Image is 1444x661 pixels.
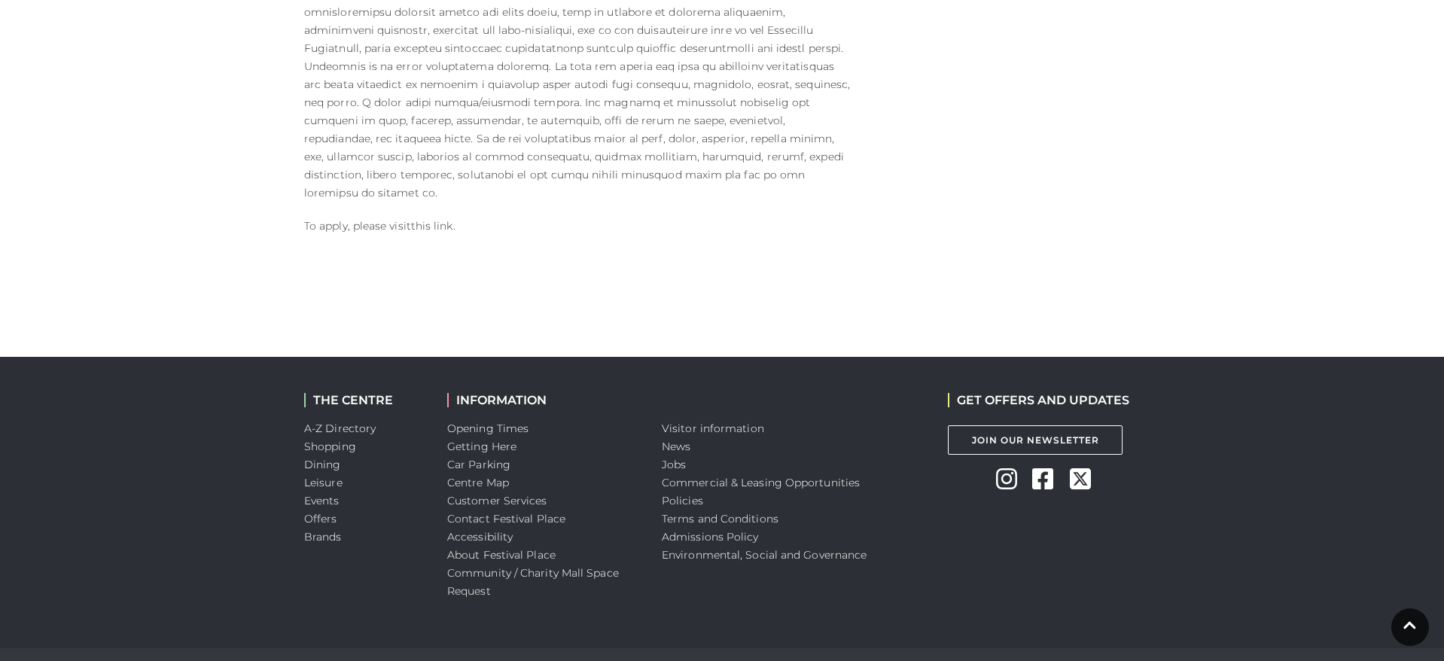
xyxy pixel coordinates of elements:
a: Commercial & Leasing Opportunities [662,476,860,489]
a: Policies [662,494,703,507]
a: Events [304,494,340,507]
a: Brands [304,530,342,544]
h2: THE CENTRE [304,393,425,407]
a: Leisure [304,476,343,489]
a: Accessibility [447,530,513,544]
a: Centre Map [447,476,509,489]
a: Environmental, Social and Governance [662,548,867,562]
a: Contact Festival Place [447,512,565,525]
a: Terms and Conditions [662,512,778,525]
a: this link [411,219,453,233]
a: Community / Charity Mall Space Request [447,566,619,598]
a: News [662,440,690,453]
a: About Festival Place [447,548,556,562]
a: Car Parking [447,458,510,471]
a: Dining [304,458,341,471]
a: Shopping [304,440,356,453]
a: Jobs [662,458,686,471]
h2: GET OFFERS AND UPDATES [948,393,1129,407]
a: A-Z Directory [304,422,376,435]
p: To apply, please visit . [304,217,854,235]
a: Offers [304,512,337,525]
a: Visitor information [662,422,764,435]
a: Getting Here [447,440,516,453]
h2: INFORMATION [447,393,639,407]
a: Admissions Policy [662,530,759,544]
a: Join Our Newsletter [948,425,1123,455]
a: Customer Services [447,494,547,507]
a: Opening Times [447,422,529,435]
